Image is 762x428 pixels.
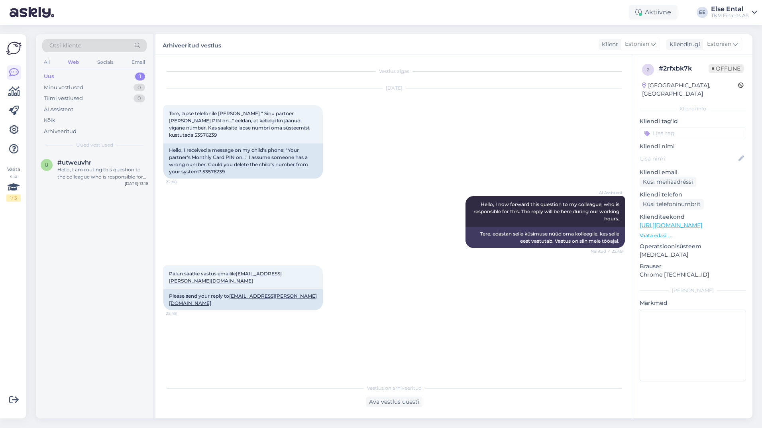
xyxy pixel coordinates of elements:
div: Arhiveeritud [44,128,77,135]
div: Kõik [44,116,55,124]
div: Tiimi vestlused [44,94,83,102]
div: TKM Finants AS [711,12,748,19]
div: Küsi meiliaadressi [640,177,696,187]
div: Kliendi info [640,105,746,112]
p: [MEDICAL_DATA] [640,251,746,259]
input: Lisa tag [640,127,746,139]
div: 0 [134,94,145,102]
div: EE [697,7,708,18]
img: Askly Logo [6,41,22,56]
div: Please send your reply to [163,289,323,310]
p: Kliendi nimi [640,142,746,151]
div: Web [66,57,81,67]
span: Uued vestlused [76,141,113,149]
div: Minu vestlused [44,84,83,92]
div: Klienditugi [666,40,700,49]
div: Hello, I received a message on my child's phone: "Your partner's Monthly Card PIN on..." I assume... [163,143,323,179]
div: [GEOGRAPHIC_DATA], [GEOGRAPHIC_DATA] [642,81,738,98]
p: Chrome [TECHNICAL_ID] [640,271,746,279]
div: Vestlus algas [163,68,625,75]
span: u [45,162,49,168]
p: Vaata edasi ... [640,232,746,239]
span: Estonian [707,40,731,49]
div: 1 [135,73,145,80]
span: Hello, I now forward this question to my colleague, who is responsible for this. The reply will b... [473,201,621,222]
div: Tere, edastan selle küsimuse nüüd oma kolleegile, kes selle eest vastutab. Vastus on siin meie tö... [465,227,625,248]
div: Aktiivne [629,5,678,20]
div: [PERSON_NAME] [640,287,746,294]
span: 22:48 [166,179,196,185]
div: Ava vestlus uuesti [366,397,422,407]
p: Kliendi tag'id [640,117,746,126]
div: Email [130,57,147,67]
span: 2 [647,67,650,73]
div: # 2rfxbk7k [659,64,709,73]
a: [EMAIL_ADDRESS][PERSON_NAME][DOMAIN_NAME] [169,293,317,306]
div: AI Assistent [44,106,73,114]
div: Hello, I am routing this question to the colleague who is responsible for this topic. The reply m... [57,166,148,181]
div: 1 / 3 [6,194,21,202]
a: Else EntalTKM Finants AS [711,6,757,19]
p: Operatsioonisüsteem [640,242,746,251]
span: Nähtud ✓ 22:48 [591,248,623,254]
div: All [42,57,51,67]
p: Klienditeekond [640,213,746,221]
div: Socials [96,57,115,67]
input: Lisa nimi [640,154,737,163]
p: Kliendi telefon [640,190,746,199]
div: Uus [44,73,54,80]
p: Märkmed [640,299,746,307]
div: Else Ental [711,6,748,12]
div: [DATE] 13:18 [125,181,148,187]
div: Küsi telefoninumbrit [640,199,704,210]
a: [URL][DOMAIN_NAME] [640,222,702,229]
div: Vaata siia [6,166,21,202]
div: 0 [134,84,145,92]
span: Estonian [625,40,649,49]
div: [DATE] [163,84,625,92]
span: #utweuvhr [57,159,91,166]
p: Kliendi email [640,168,746,177]
span: Tere, lapse telefonile [PERSON_NAME] " Sinu partner [PERSON_NAME] PIN on..." eeldan, et kellelgi ... [169,110,311,138]
span: Otsi kliente [49,41,81,50]
span: 22:48 [166,310,196,316]
span: Vestlus on arhiveeritud [367,385,422,392]
span: Palun saatke vastus emailile [169,271,282,284]
span: AI Assistent [593,190,623,196]
div: Klient [599,40,618,49]
label: Arhiveeritud vestlus [163,39,221,50]
p: Brauser [640,262,746,271]
span: Offline [709,64,744,73]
